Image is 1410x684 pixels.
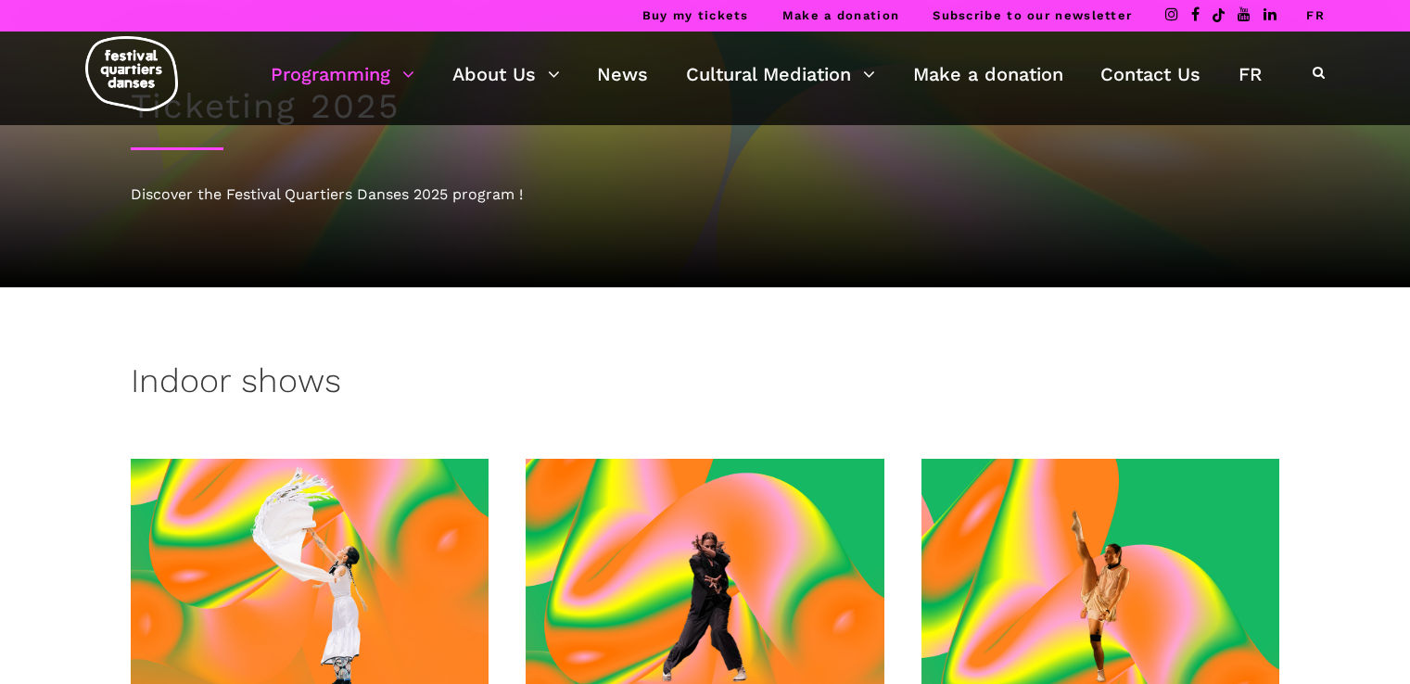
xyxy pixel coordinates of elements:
a: About Us [452,58,560,90]
a: Make a donation [913,58,1063,90]
a: FR [1239,58,1262,90]
a: Buy my tickets [642,8,749,22]
a: Make a donation [782,8,900,22]
a: Subscribe to our newsletter [933,8,1132,22]
a: FR [1306,8,1325,22]
div: Discover the Festival Quartiers Danses 2025 program ! [131,183,1280,207]
a: News [597,58,648,90]
h3: Indoor shows [131,361,341,408]
a: Cultural Mediation [686,58,875,90]
img: logo-fqd-med [85,36,178,111]
a: Contact Us [1100,58,1200,90]
a: Programming [271,58,414,90]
